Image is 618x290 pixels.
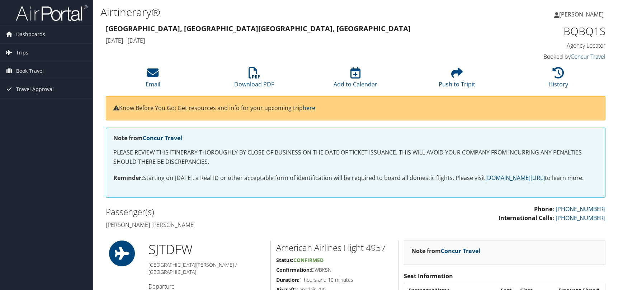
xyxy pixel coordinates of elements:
strong: International Calls: [499,214,554,222]
span: Trips [16,44,28,62]
strong: Phone: [534,205,554,213]
strong: Duration: [276,276,299,283]
h1: BQBQ1S [489,24,605,39]
span: Book Travel [16,62,44,80]
a: [PHONE_NUMBER] [556,214,605,222]
strong: Confirmation: [276,266,311,273]
span: Confirmed [293,257,324,263]
span: [PERSON_NAME] [559,10,604,18]
p: Starting on [DATE], a Real ID or other acceptable form of identification will be required to boar... [113,173,598,183]
h1: Airtinerary® [100,5,441,20]
p: PLEASE REVIEW THIS ITINERARY THOROUGHLY BY CLOSE OF BUSINESS ON THE DATE OF TICKET ISSUANCE. THIS... [113,148,598,166]
a: Concur Travel [441,247,480,255]
strong: Status: [276,257,293,263]
h4: [PERSON_NAME] [PERSON_NAME] [106,221,350,229]
p: Know Before You Go: Get resources and info for your upcoming trip [113,104,598,113]
a: Download PDF [234,71,274,88]
strong: Note from [411,247,480,255]
span: Dashboards [16,25,45,43]
h4: Agency Locator [489,42,605,49]
h1: SJT DFW [148,241,265,258]
a: Add to Calendar [334,71,377,88]
a: Email [146,71,160,88]
img: airportal-logo.png [16,5,88,22]
a: [DOMAIN_NAME][URL] [485,174,545,182]
a: Concur Travel [571,53,605,61]
h4: Booked by [489,53,605,61]
span: Travel Approval [16,80,54,98]
a: Push to Tripit [439,71,475,88]
a: History [548,71,568,88]
strong: Note from [113,134,182,142]
strong: Reminder: [113,174,143,182]
h2: American Airlines Flight 4957 [276,242,393,254]
h5: 1 hours and 10 minutes [276,276,393,284]
a: here [303,104,315,112]
a: [PHONE_NUMBER] [556,205,605,213]
a: [PERSON_NAME] [554,4,611,25]
h5: [GEOGRAPHIC_DATA][PERSON_NAME] / [GEOGRAPHIC_DATA] [148,261,265,275]
h2: Passenger(s) [106,206,350,218]
strong: Seat Information [404,272,453,280]
a: Concur Travel [143,134,182,142]
h4: [DATE] - [DATE] [106,37,478,44]
strong: [GEOGRAPHIC_DATA], [GEOGRAPHIC_DATA] [GEOGRAPHIC_DATA], [GEOGRAPHIC_DATA] [106,24,411,33]
h5: DWBKSN [276,266,393,274]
